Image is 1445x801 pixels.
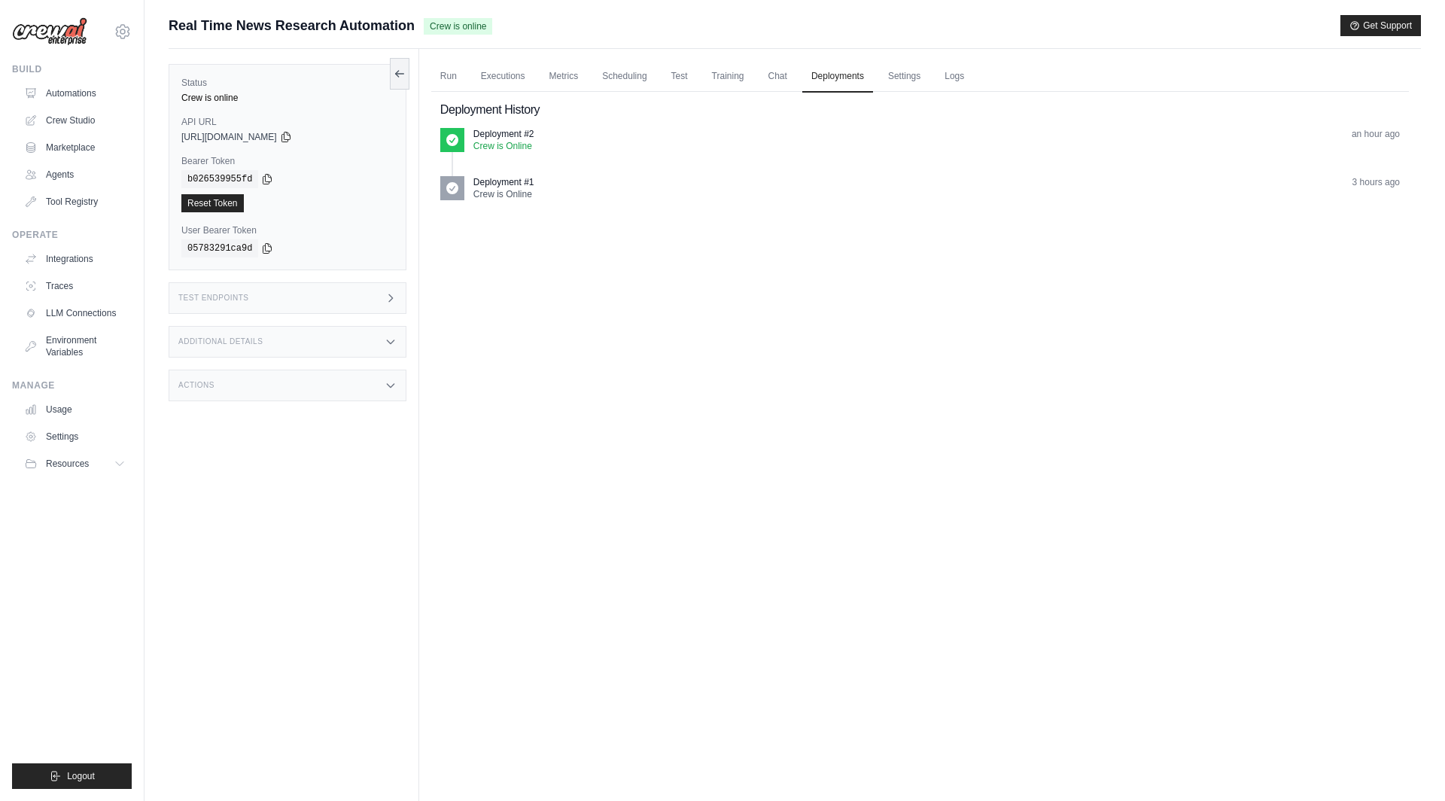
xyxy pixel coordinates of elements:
a: Environment Variables [18,328,132,364]
a: Metrics [540,61,588,93]
a: Traces [18,274,132,298]
a: Test [662,61,697,93]
a: LLM Connections [18,301,132,325]
button: Resources [18,452,132,476]
span: Crew is online [424,18,492,35]
a: Marketplace [18,136,132,160]
p: Crew is Online [473,140,534,152]
p: Deployment #2 [473,128,534,140]
a: Scheduling [593,61,656,93]
a: Executions [472,61,534,93]
h2: Deployment History [440,101,1400,119]
h3: Test Endpoints [178,294,249,303]
a: Agents [18,163,132,187]
code: b026539955fd [181,170,258,188]
h3: Additional Details [178,337,263,346]
p: Deployment #1 [473,176,534,188]
a: Settings [879,61,929,93]
a: Logs [935,61,973,93]
a: Settings [18,425,132,449]
code: 05783291ca9d [181,239,258,257]
a: Integrations [18,247,132,271]
label: Status [181,77,394,89]
p: Crew is Online [473,188,534,200]
time: September 17, 2025 at 10:36 EDT [1352,129,1400,139]
label: Bearer Token [181,155,394,167]
a: Crew Studio [18,108,132,132]
span: Resources [46,458,89,470]
div: Crew is online [181,92,394,104]
a: Run [431,61,466,93]
a: Automations [18,81,132,105]
a: Usage [18,397,132,422]
span: Real Time News Research Automation [169,15,415,36]
a: Chat [759,61,796,93]
iframe: Chat Widget [1370,729,1445,801]
span: [URL][DOMAIN_NAME] [181,131,277,143]
time: September 17, 2025 at 08:55 EDT [1352,177,1400,187]
label: API URL [181,116,394,128]
img: Logo [12,17,87,46]
button: Logout [12,763,132,789]
a: Training [703,61,753,93]
div: Build [12,63,132,75]
div: Manage [12,379,132,391]
a: Tool Registry [18,190,132,214]
h3: Actions [178,381,214,390]
span: Logout [67,770,95,782]
a: Deployments [802,61,873,93]
a: Reset Token [181,194,244,212]
label: User Bearer Token [181,224,394,236]
div: Operate [12,229,132,241]
button: Get Support [1340,15,1421,36]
